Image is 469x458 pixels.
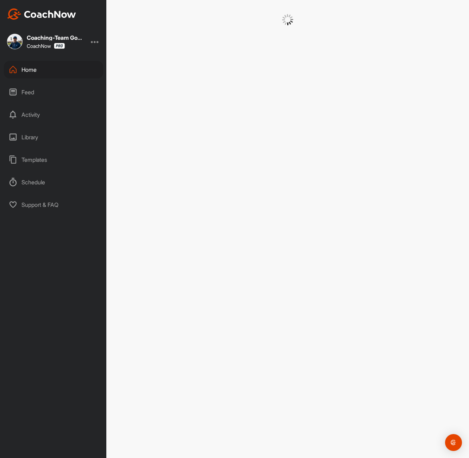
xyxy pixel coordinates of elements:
[4,151,103,168] div: Templates
[4,106,103,123] div: Activity
[54,43,65,49] img: CoachNow Pro
[4,83,103,101] div: Feed
[4,128,103,146] div: Library
[445,434,462,451] div: Open Intercom Messenger
[7,34,23,49] img: square_76f96ec4196c1962453f0fa417d3756b.jpg
[7,8,76,20] img: CoachNow
[4,61,103,78] div: Home
[4,196,103,214] div: Support & FAQ
[27,43,65,49] div: CoachNow
[4,173,103,191] div: Schedule
[27,35,83,40] div: Coaching-Team Golfakademie
[282,14,293,25] img: G6gVgL6ErOh57ABN0eRmCEwV0I4iEi4d8EwaPGI0tHgoAbU4EAHFLEQAh+QQFCgALACwIAA4AGAASAAAEbHDJSesaOCdk+8xg...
